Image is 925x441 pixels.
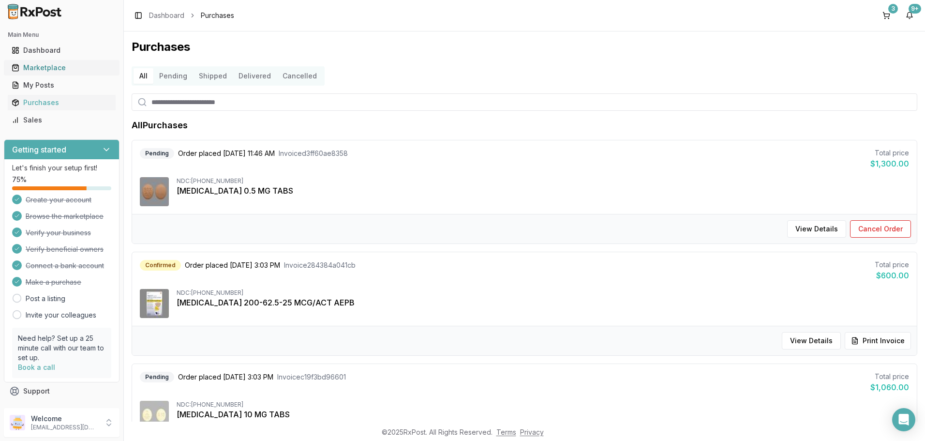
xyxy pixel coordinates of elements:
div: Pending [140,372,174,382]
span: Verify your business [26,228,91,238]
p: Welcome [31,414,98,424]
span: Order placed [DATE] 3:03 PM [185,260,280,270]
span: Verify beneficial owners [26,244,104,254]
p: Need help? Set up a 25 minute call with our team to set up. [18,334,105,363]
button: Delivered [233,68,277,84]
a: Privacy [520,428,544,436]
div: [MEDICAL_DATA] 200-62.5-25 MCG/ACT AEPB [177,297,909,308]
h1: All Purchases [132,119,188,132]
div: Dashboard [12,46,112,55]
span: Invoice 284384a041cb [284,260,356,270]
span: Make a purchase [26,277,81,287]
button: Cancelled [277,68,323,84]
div: NDC: [PHONE_NUMBER] [177,401,909,409]
a: Purchases [8,94,116,111]
button: Cancel Order [850,220,911,238]
div: Sales [12,115,112,125]
span: Order placed [DATE] 3:03 PM [178,372,273,382]
button: Feedback [4,400,119,417]
div: Pending [140,148,174,159]
span: Invoice c19f3bd96601 [277,372,346,382]
img: Jardiance 10 MG TABS [140,401,169,430]
button: View Details [787,220,846,238]
a: Marketplace [8,59,116,76]
img: User avatar [10,415,25,430]
button: My Posts [4,77,119,93]
button: Show1more item [177,420,247,438]
button: Shipped [193,68,233,84]
h3: Getting started [12,144,66,155]
button: 9+ [902,8,917,23]
div: Total price [875,260,909,270]
a: Book a call [18,363,55,371]
button: View Details [782,332,841,350]
a: Sales [8,111,116,129]
div: Confirmed [140,260,181,271]
h2: Main Menu [8,31,116,39]
p: Let's finish your setup first! [12,163,111,173]
div: $600.00 [875,270,909,281]
div: [MEDICAL_DATA] 0.5 MG TABS [177,185,909,197]
span: Feedback [23,404,56,413]
div: Purchases [12,98,112,107]
div: NDC: [PHONE_NUMBER] [177,177,909,185]
span: 75 % [12,175,27,184]
div: $1,060.00 [870,381,909,393]
div: 9+ [909,4,921,14]
a: Post a listing [26,294,65,304]
span: Create your account [26,195,91,205]
a: Terms [496,428,516,436]
button: 3 [879,8,894,23]
img: RxPost Logo [4,4,66,19]
div: $1,300.00 [870,158,909,169]
button: Purchases [4,95,119,110]
div: Total price [870,148,909,158]
h1: Purchases [132,39,917,55]
span: Connect a bank account [26,261,104,271]
div: [MEDICAL_DATA] 10 MG TABS [177,409,909,420]
nav: breadcrumb [149,11,234,20]
a: Dashboard [8,42,116,59]
span: Order placed [DATE] 11:46 AM [178,149,275,158]
span: Browse the marketplace [26,212,104,221]
p: [EMAIL_ADDRESS][DOMAIN_NAME] [31,424,98,431]
a: Invite your colleagues [26,310,96,320]
button: Print Invoice [845,332,911,350]
div: Open Intercom Messenger [892,408,915,431]
a: Dashboard [149,11,184,20]
img: Trelegy Ellipta 200-62.5-25 MCG/ACT AEPB [140,289,169,318]
button: Dashboard [4,43,119,58]
a: My Posts [8,76,116,94]
span: Invoice d3ff60ae8358 [279,149,348,158]
button: Marketplace [4,60,119,76]
button: Sales [4,112,119,128]
div: 3 [888,4,898,14]
img: Rexulti 0.5 MG TABS [140,177,169,206]
button: Support [4,382,119,400]
button: All [134,68,153,84]
div: My Posts [12,80,112,90]
button: Pending [153,68,193,84]
span: Purchases [201,11,234,20]
div: Total price [870,372,909,381]
div: NDC: [PHONE_NUMBER] [177,289,909,297]
div: Marketplace [12,63,112,73]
